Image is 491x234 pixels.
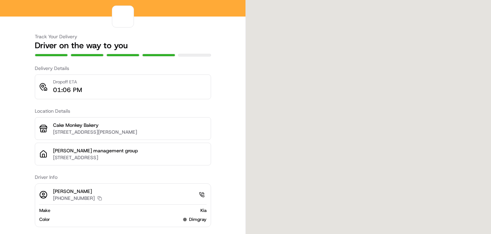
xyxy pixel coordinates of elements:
[53,154,207,161] p: [STREET_ADDRESS]
[53,195,95,202] p: [PHONE_NUMBER]
[39,207,50,214] span: Make
[35,40,211,51] h2: Driver on the way to you
[53,79,82,85] p: Dropoff ETA
[189,216,207,223] span: dimgray
[53,129,207,135] p: [STREET_ADDRESS][PERSON_NAME]
[53,122,207,129] p: Cake Monkey Bakery
[35,33,211,40] h3: Track Your Delivery
[35,174,211,181] h3: Driver Info
[35,65,211,72] h3: Delivery Details
[200,207,207,214] span: Kia
[35,108,211,114] h3: Location Details
[53,85,82,95] p: 01:06 PM
[53,147,207,154] p: [PERSON_NAME] management group
[39,216,50,223] span: Color
[53,188,102,195] p: [PERSON_NAME]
